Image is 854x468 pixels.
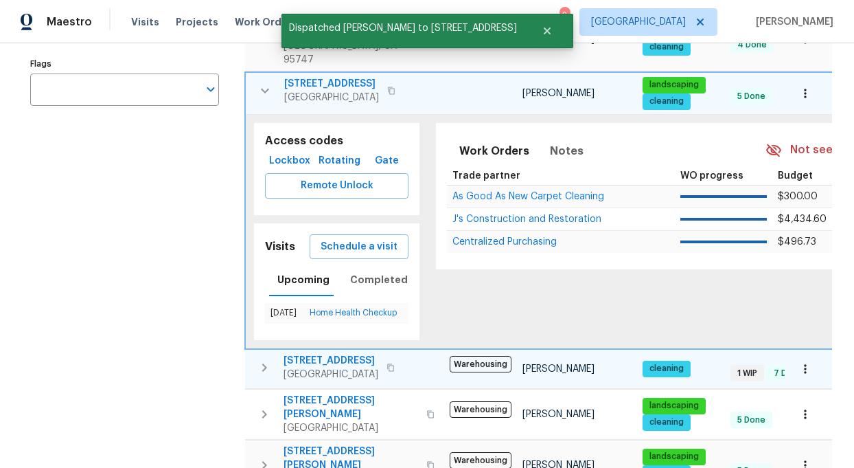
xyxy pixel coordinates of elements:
[559,8,569,22] div: 2
[732,414,771,426] span: 5 Done
[284,354,378,368] span: [STREET_ADDRESS]
[201,80,220,99] button: Open
[644,363,689,375] span: cleaning
[778,237,816,247] span: $496.73
[732,39,772,51] span: 4 Done
[550,142,584,161] span: Notes
[732,368,763,379] span: 1 WIP
[591,15,686,29] span: [GEOGRAPHIC_DATA]
[778,214,827,224] span: $4,434.60
[284,91,379,104] span: [GEOGRAPHIC_DATA]
[270,153,309,170] span: Lockbox
[310,234,408,260] button: Schedule a visit
[276,177,397,194] span: Remote Unlock
[320,153,359,170] span: Rotating
[778,171,813,181] span: Budget
[644,79,704,91] span: landscaping
[277,271,330,289] span: Upcoming
[265,240,295,254] h5: Visits
[310,309,397,317] a: Home Health Checkup
[522,89,595,98] span: [PERSON_NAME]
[768,368,808,379] span: 7 Done
[680,171,743,181] span: WO progress
[131,15,159,29] span: Visits
[284,368,378,381] span: [GEOGRAPHIC_DATA]
[176,15,218,29] span: Projects
[265,134,408,148] h5: Access codes
[450,401,511,418] span: Warehousing
[47,15,92,29] span: Maestro
[30,60,219,68] label: Flags
[284,394,418,421] span: [STREET_ADDRESS][PERSON_NAME]
[452,215,601,223] a: J's Construction and Restoration
[522,410,595,419] span: [PERSON_NAME]
[644,41,689,53] span: cleaning
[284,77,379,91] span: [STREET_ADDRESS]
[644,400,704,412] span: landscaping
[644,96,689,107] span: cleaning
[778,192,818,201] span: $300.00
[524,17,570,45] button: Close
[522,364,595,374] span: [PERSON_NAME]
[235,15,297,29] span: Work Orders
[732,91,771,102] span: 5 Done
[452,192,604,201] a: As Good As New Carpet Cleaning
[265,303,304,323] td: [DATE]
[644,416,689,428] span: cleaning
[284,421,418,435] span: [GEOGRAPHIC_DATA]
[265,173,408,199] button: Remote Unlock
[321,238,397,256] span: Schedule a visit
[265,148,314,174] button: Lockbox
[284,39,418,67] span: [GEOGRAPHIC_DATA], CA 95747
[452,214,601,224] span: J's Construction and Restoration
[644,451,704,463] span: landscaping
[750,15,833,29] span: [PERSON_NAME]
[281,14,524,43] span: Dispatched [PERSON_NAME] to [STREET_ADDRESS]
[314,148,365,174] button: Rotating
